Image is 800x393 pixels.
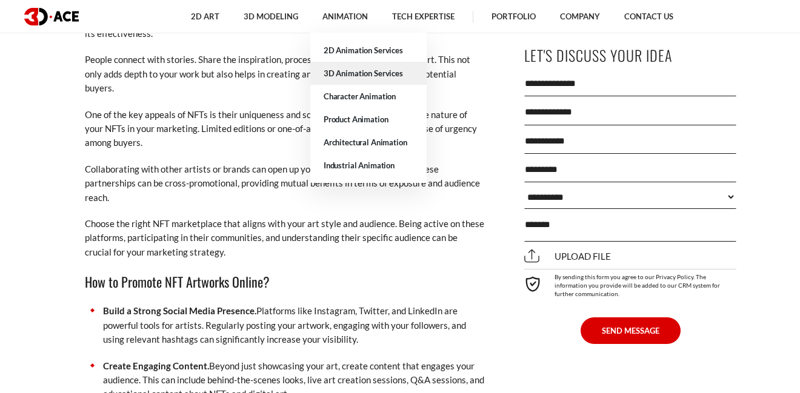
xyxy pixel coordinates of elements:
p: Platforms like Instagram, Twitter, and LinkedIn are powerful tools for artists. Regularly posting... [103,304,485,346]
a: Industrial Animation [310,154,427,177]
a: Architectural Animation [310,131,427,154]
button: SEND MESSAGE [581,317,681,344]
p: Let's Discuss Your Idea [524,42,736,69]
p: One of the key appeals of NFTs is their uniqueness and scarcity. Highlight the exclusive nature o... [85,108,485,150]
h3: How to Promote NFT Artworks Online? [85,271,485,292]
p: People connect with stories. Share the inspiration, process, and the story behind your art. This ... [85,53,485,95]
a: Product Animation [310,108,427,131]
a: 2D Animation Services [310,39,427,62]
img: logo dark [24,8,79,25]
strong: Create Engaging Content. [103,360,209,371]
p: Choose the right NFT marketplace that aligns with your art style and audience. Being active on th... [85,217,485,259]
a: Character Animation [310,85,427,108]
p: Collaborating with other artists or brands can open up your work to new audiences. These partners... [85,162,485,205]
a: 3D Animation Services [310,62,427,85]
div: By sending this form you agree to our Privacy Policy. The information you provide will be added t... [524,269,736,298]
strong: Build a Strong Social Media Presence. [103,305,256,316]
span: Upload file [524,251,611,262]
